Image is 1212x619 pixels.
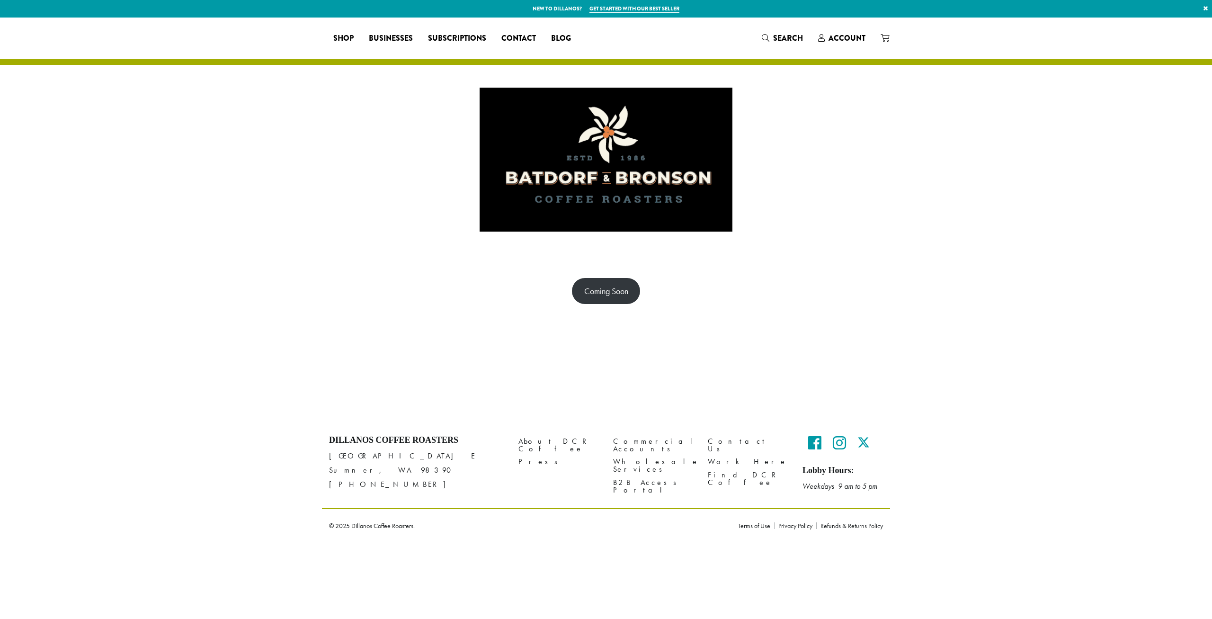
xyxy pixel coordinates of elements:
a: Contact Us [708,435,788,456]
a: Find DCR Coffee [708,468,788,489]
a: Coming Soon [572,278,641,304]
a: Work Here [708,456,788,468]
span: Shop [333,33,354,45]
p: © 2025 Dillanos Coffee Roasters. [329,522,724,529]
h5: Lobby Hours: [802,466,883,476]
p: [GEOGRAPHIC_DATA] E Sumner, WA 98390 [PHONE_NUMBER] [329,449,504,492]
span: Search [773,33,803,44]
a: Commercial Accounts [613,435,694,456]
a: Wholesale Services [613,456,694,476]
a: Press [518,456,599,468]
em: Weekdays 9 am to 5 pm [802,481,877,491]
a: Search [754,30,811,46]
span: Contact [501,33,536,45]
span: Account [829,33,865,44]
a: Terms of Use [738,522,774,529]
span: Businesses [369,33,413,45]
span: Blog [551,33,571,45]
a: Get started with our best seller [589,5,679,13]
a: About DCR Coffee [518,435,599,456]
a: B2B Access Portal [613,476,694,496]
a: Privacy Policy [774,522,816,529]
a: Refunds & Returns Policy [816,522,883,529]
h4: Dillanos Coffee Roasters [329,435,504,446]
span: Subscriptions [428,33,486,45]
a: Shop [326,31,361,46]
